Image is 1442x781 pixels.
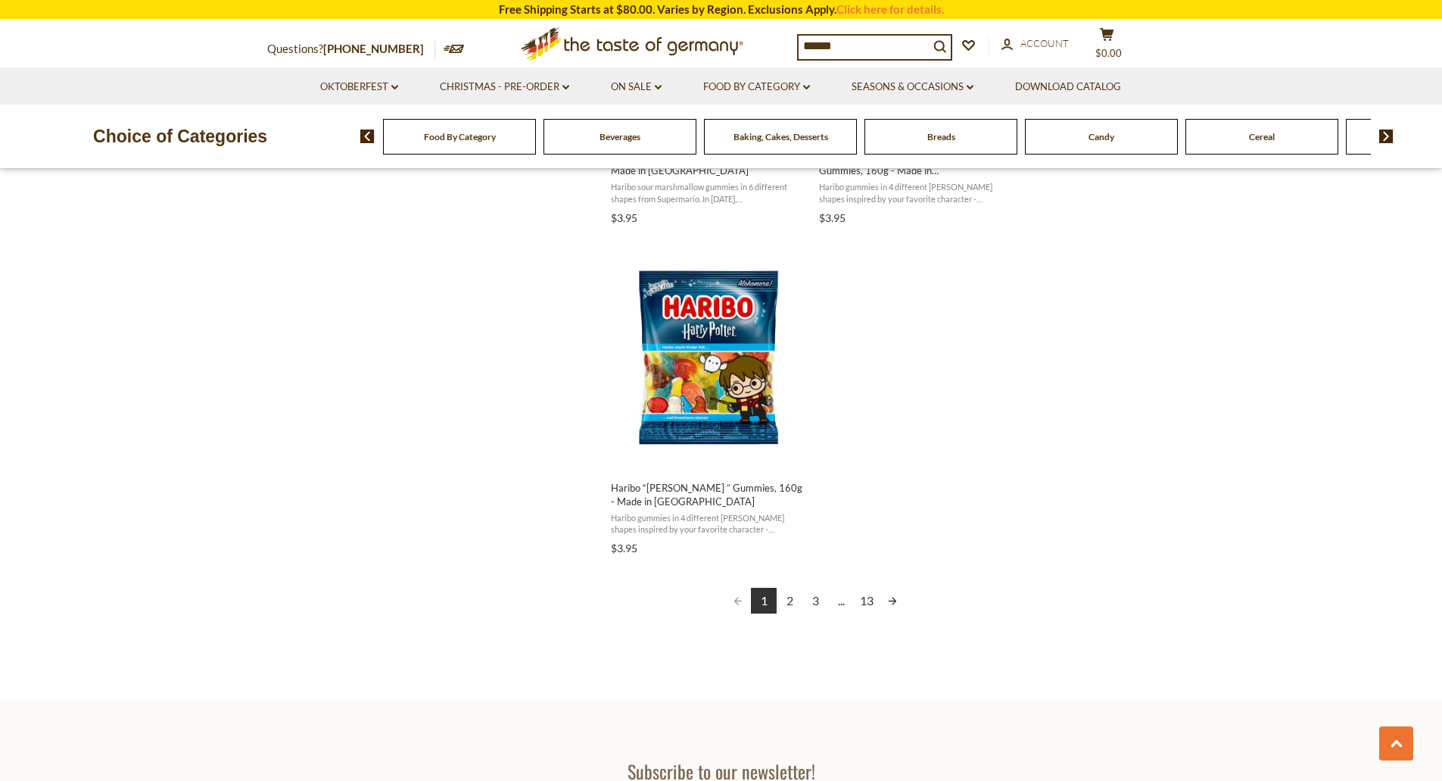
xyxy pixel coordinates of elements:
a: Breads [927,131,955,142]
a: 2 [777,588,802,614]
a: [PHONE_NUMBER] [323,42,424,55]
a: Haribo “Harry Potter ” Gummies, 160g - Made in Germany [609,242,809,561]
a: Seasons & Occasions [852,79,973,95]
span: Haribo sour marshmallow gummies in 6 different shapes from Supermario. In [DATE], [DEMOGRAPHIC_DA... [611,181,807,205]
a: 1 [751,588,777,614]
span: $3.95 [819,211,846,224]
a: Download Catalog [1015,79,1121,95]
a: Cereal [1249,131,1275,142]
span: Haribo “[PERSON_NAME] ” Gummies, 160g - Made in [GEOGRAPHIC_DATA] [611,481,807,508]
a: Candy [1089,131,1114,142]
a: 13 [854,588,880,614]
a: Food By Category [703,79,810,95]
span: ... [828,588,854,614]
a: Food By Category [424,131,496,142]
a: Baking, Cakes, Desserts [733,131,828,142]
a: Next page [880,588,905,614]
img: next arrow [1379,130,1394,143]
a: Click here for details. [836,2,944,16]
button: $0.00 [1085,27,1130,65]
img: Haribo Harry Potter [609,255,809,456]
span: $0.00 [1095,47,1122,59]
span: Haribo gummies in 4 different [PERSON_NAME] shapes inspired by your favorite character - [PERSON_... [611,512,807,536]
a: Account [1001,36,1069,52]
a: On Sale [611,79,662,95]
a: 3 [802,588,828,614]
div: Pagination [611,588,1020,616]
span: $3.95 [611,211,637,224]
span: Account [1020,37,1069,49]
span: Haribo gummies in 4 different [PERSON_NAME] shapes inspired by your favorite character - [PERSON_... [819,181,1015,205]
a: Christmas - PRE-ORDER [440,79,569,95]
span: $3.95 [611,542,637,555]
img: previous arrow [360,130,375,143]
p: Questions? [267,39,435,59]
a: Oktoberfest [320,79,398,95]
a: Beverages [600,131,640,142]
